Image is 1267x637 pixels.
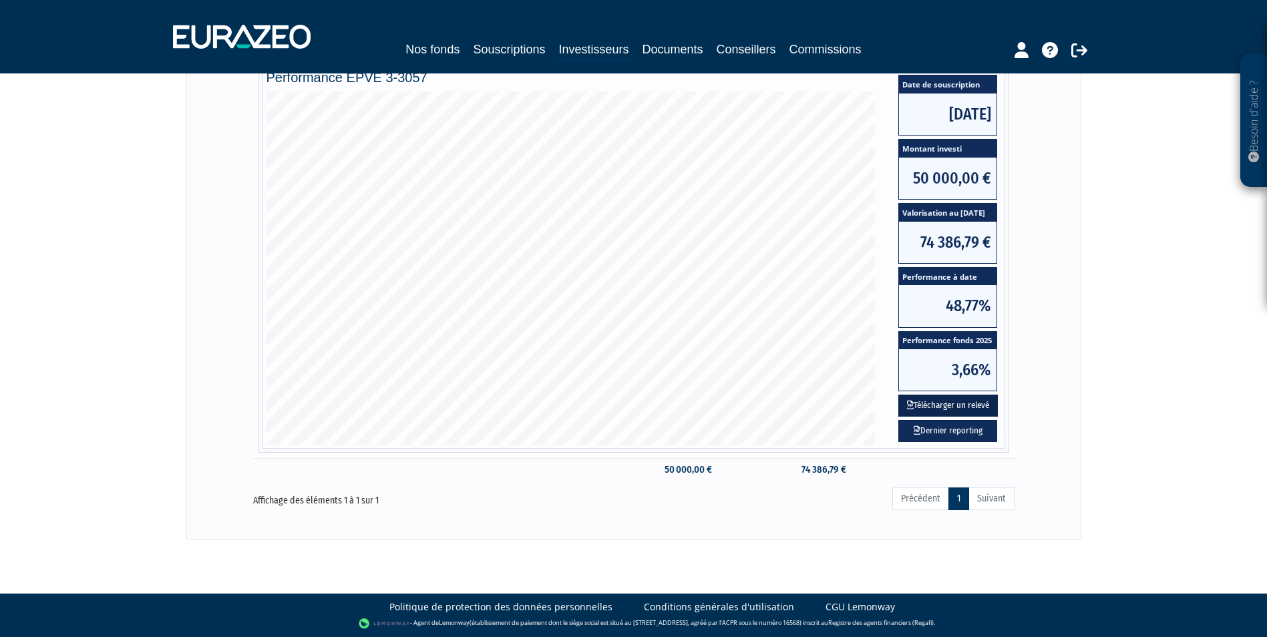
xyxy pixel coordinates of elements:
td: 74 386,79 € [793,458,853,481]
a: Souscriptions [473,40,545,59]
span: 3,66% [899,349,997,391]
a: Conditions générales d'utilisation [644,600,794,614]
span: 50 000,00 € [899,158,997,199]
span: [DATE] [899,93,997,135]
a: Conseillers [717,40,776,59]
a: Lemonway [439,618,470,627]
a: Documents [643,40,703,59]
div: Affichage des éléments 1 à 1 sur 1 [253,486,559,507]
h4: Performance EPVE 3-3057 [266,70,1001,85]
img: 1732889491-logotype_eurazeo_blanc_rvb.png [173,25,311,49]
a: Registre des agents financiers (Regafi) [828,618,934,627]
span: Performance fonds 2025 [899,332,997,350]
a: Nos fonds [405,40,460,59]
a: Politique de protection des données personnelles [389,600,612,614]
div: - Agent de (établissement de paiement dont le siège social est situé au [STREET_ADDRESS], agréé p... [13,617,1254,630]
a: CGU Lemonway [826,600,895,614]
a: Dernier reporting [898,420,997,442]
button: Télécharger un relevé [898,395,998,417]
img: logo-lemonway.png [359,617,410,630]
span: Valorisation au [DATE] [899,204,997,222]
span: 48,77% [899,285,997,327]
p: Besoin d'aide ? [1246,61,1262,181]
span: Date de souscription [899,75,997,93]
a: Investisseurs [558,40,628,61]
a: 1 [948,487,969,510]
td: 50 000,00 € [653,458,718,481]
span: 74 386,79 € [899,222,997,263]
a: Commissions [789,40,862,59]
span: Performance à date [899,268,997,286]
span: Montant investi [899,140,997,158]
